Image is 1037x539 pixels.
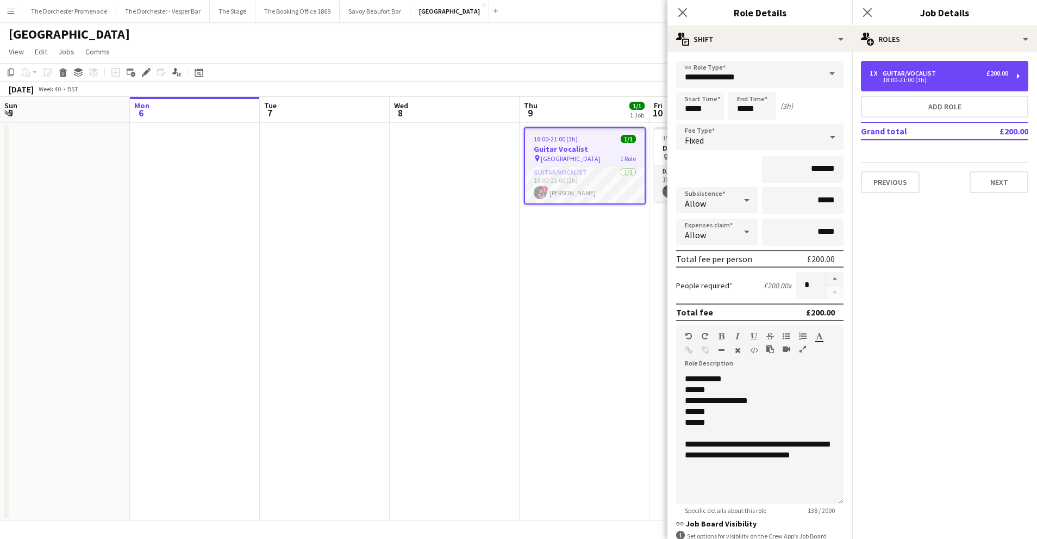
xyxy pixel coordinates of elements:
h3: Role Details [667,5,852,20]
span: 18:00-21:00 (3h) [534,135,578,143]
span: 1/1 [621,135,636,143]
span: Sun [4,101,17,110]
app-job-card: 18:00-21:00 (3h)1/1Guitar Vocalist [GEOGRAPHIC_DATA]1 RoleGuitar/Vocalist1/118:00-21:00 (3h)![PER... [524,127,646,205]
button: Add role [861,96,1028,117]
button: Ordered List [799,332,807,340]
div: Total fee per person [676,253,752,264]
span: 19:00-23:00 (4h) [663,134,707,142]
span: Specific details about this role [676,506,775,515]
button: Bold [717,332,725,340]
app-card-role: Guitar/Vocalist1/118:00-21:00 (3h)![PERSON_NAME] [525,166,645,203]
span: 8 [392,107,408,119]
div: (3h) [780,101,793,111]
app-card-role: DJ1/119:00-23:00 (4h)![PERSON_NAME] [654,165,776,202]
span: Allow [685,230,706,240]
td: £200.00 [964,122,1028,140]
button: Previous [861,171,920,193]
div: BST [67,85,78,93]
span: 9 [522,107,538,119]
span: Edit [35,47,47,57]
button: The Booking Office 1869 [255,1,340,22]
span: Week 40 [36,85,63,93]
span: Wed [394,101,408,110]
span: Fixed [685,135,704,146]
button: The Stage [210,1,255,22]
span: Mon [134,101,149,110]
a: Comms [81,45,114,59]
button: The Dorchester - Vesper Bar [116,1,210,22]
div: [DATE] [9,84,34,95]
span: Jobs [58,47,74,57]
span: Comms [85,47,110,57]
button: Clear Formatting [734,346,741,355]
span: Thu [524,101,538,110]
div: 1 x [870,70,883,77]
div: £200.00 [807,253,835,264]
label: People required [676,281,733,290]
button: The Dorchester Promenade [22,1,116,22]
span: 1 Role [620,154,636,163]
a: Edit [30,45,52,59]
button: Underline [750,332,758,340]
span: 7 [263,107,277,119]
div: Total fee [676,307,713,318]
div: £200.00 [806,307,835,318]
button: Undo [685,332,692,340]
span: [GEOGRAPHIC_DATA] [541,154,601,163]
a: Jobs [54,45,79,59]
button: Italic [734,332,741,340]
span: 6 [133,107,149,119]
h1: [GEOGRAPHIC_DATA] [9,26,130,42]
button: Redo [701,332,709,340]
span: 5 [3,107,17,119]
span: 138 / 2000 [799,506,844,515]
span: View [9,47,24,57]
span: ! [542,186,548,193]
h3: Job Details [852,5,1037,20]
td: Grand total [861,122,964,140]
span: 1/1 [629,102,645,110]
h3: DJ [654,143,776,153]
button: [GEOGRAPHIC_DATA] [410,1,489,22]
button: Horizontal Line [717,346,725,355]
div: Shift [667,26,852,52]
span: Tue [264,101,277,110]
div: £200.00 [986,70,1008,77]
span: Allow [685,198,706,209]
button: Unordered List [783,332,790,340]
button: HTML Code [750,346,758,355]
button: Savoy Beaufort Bar [340,1,410,22]
div: 18:00-21:00 (3h) [870,77,1008,83]
a: View [4,45,28,59]
div: 1 Job [630,111,644,119]
h3: Guitar Vocalist [525,144,645,154]
span: Fri [654,101,663,110]
div: Roles [852,26,1037,52]
div: Guitar/Vocalist [883,70,940,77]
h3: Job Board Visibility [676,519,844,529]
button: Strikethrough [766,332,774,340]
button: Increase [826,272,844,286]
div: £200.00 x [764,281,791,290]
button: Next [970,171,1028,193]
button: Text Color [815,332,823,340]
app-job-card: 19:00-23:00 (4h)1/1DJ [GEOGRAPHIC_DATA]1 RoleDJ1/119:00-23:00 (4h)![PERSON_NAME] [654,127,776,202]
button: Paste as plain text [766,345,774,354]
span: 10 [652,107,663,119]
button: Insert video [783,345,790,354]
button: Fullscreen [799,345,807,354]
